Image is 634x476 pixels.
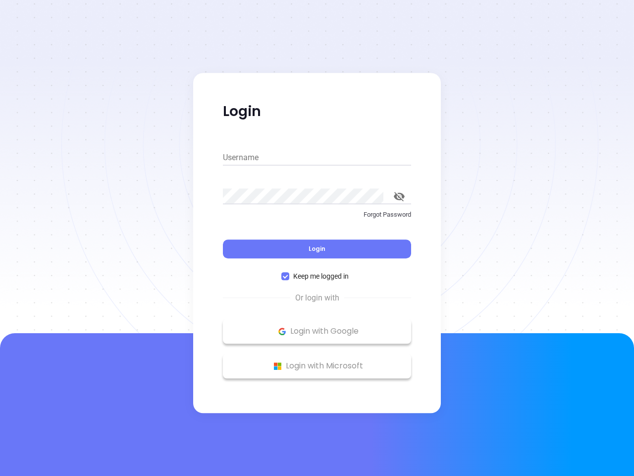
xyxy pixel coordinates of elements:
span: Login [309,244,325,253]
span: Or login with [290,292,344,304]
p: Login with Microsoft [228,358,406,373]
span: Keep me logged in [289,271,353,282]
img: Google Logo [276,325,288,338]
p: Login [223,103,411,120]
p: Forgot Password [223,210,411,220]
a: Forgot Password [223,210,411,228]
p: Login with Google [228,324,406,339]
button: Microsoft Logo Login with Microsoft [223,354,411,378]
button: Google Logo Login with Google [223,319,411,344]
img: Microsoft Logo [271,360,284,372]
button: toggle password visibility [387,184,411,208]
button: Login [223,239,411,258]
